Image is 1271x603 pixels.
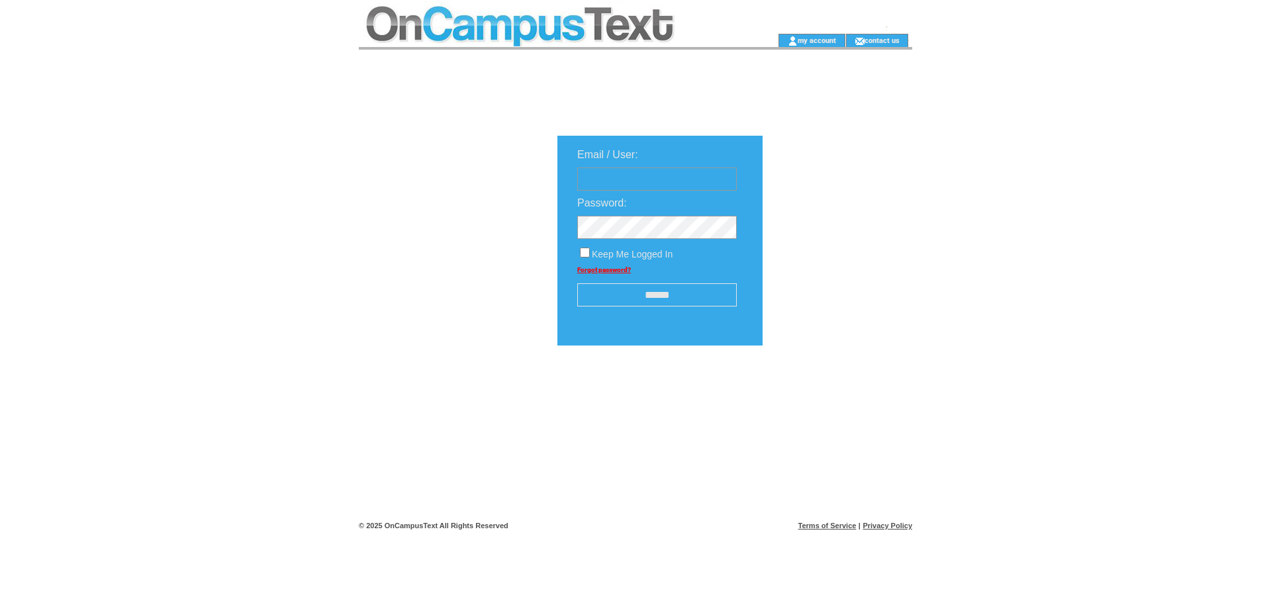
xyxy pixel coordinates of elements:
a: my account [798,36,836,44]
a: Privacy Policy [863,522,912,530]
img: transparent.png;jsessionid=4DB90C54B030C25863BD23F752569236 [801,379,867,395]
span: © 2025 OnCampusText All Rights Reserved [359,522,508,530]
span: | [859,522,861,530]
a: Forgot password? [577,266,631,273]
a: contact us [865,36,900,44]
span: Email / User: [577,149,638,160]
a: Terms of Service [798,522,857,530]
span: Keep Me Logged In [592,249,673,259]
span: Password: [577,197,627,209]
img: contact_us_icon.gif;jsessionid=4DB90C54B030C25863BD23F752569236 [855,36,865,46]
img: account_icon.gif;jsessionid=4DB90C54B030C25863BD23F752569236 [788,36,798,46]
